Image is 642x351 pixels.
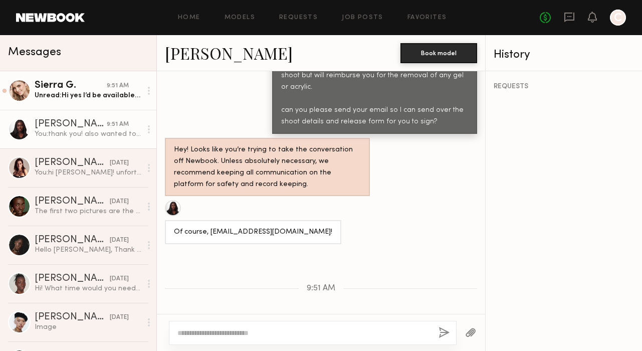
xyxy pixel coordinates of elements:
[35,158,110,168] div: [PERSON_NAME]
[494,83,634,90] div: REQUESTS
[110,197,129,207] div: [DATE]
[407,15,447,21] a: Favorites
[494,49,634,61] div: History
[35,129,141,139] div: You: thank you! also wanted to see if you'd also be available next week 10/20
[35,284,141,293] div: Hi! What time would you need me on 10/15? Also yes I can send a photo of my hands shortly. Also w...
[35,274,110,284] div: [PERSON_NAME]
[110,274,129,284] div: [DATE]
[35,245,141,255] div: Hello [PERSON_NAME], Thank you for reaching out! I do have full availability on [DATE]. The only ...
[400,48,477,57] a: Book model
[107,81,129,91] div: 9:51 AM
[307,284,335,293] span: 9:51 AM
[342,15,383,21] a: Job Posts
[400,43,477,63] button: Book model
[35,312,110,322] div: [PERSON_NAME]
[610,10,626,26] a: C
[225,15,255,21] a: Models
[35,197,110,207] div: [PERSON_NAME]
[174,144,361,191] div: Hey! Looks like you’re trying to take the conversation off Newbook. Unless absolutely necessary, ...
[35,119,107,129] div: [PERSON_NAME]
[35,207,141,216] div: The first two pictures are the same hand. One is with a back makeup touchup I did to cover up I c...
[8,47,61,58] span: Messages
[35,81,107,91] div: Sierra G.
[110,158,129,168] div: [DATE]
[107,120,129,129] div: 9:51 AM
[35,91,141,100] div: Unread: Hi yes I’d be available the 20th also
[281,47,468,128] div: great! thank you so much, we'd like to book you for [DATE]. We do require clean, bare, short nail...
[165,42,293,64] a: [PERSON_NAME]
[178,15,200,21] a: Home
[35,322,141,332] div: Image
[110,313,129,322] div: [DATE]
[35,235,110,245] div: [PERSON_NAME]
[174,227,332,238] div: Of course, [EMAIL_ADDRESS][DOMAIN_NAME]!
[35,168,141,178] div: You: hi [PERSON_NAME]! unfortunately that date is locked in, but we'll keep you in mind for futur...
[279,15,318,21] a: Requests
[110,236,129,245] div: [DATE]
